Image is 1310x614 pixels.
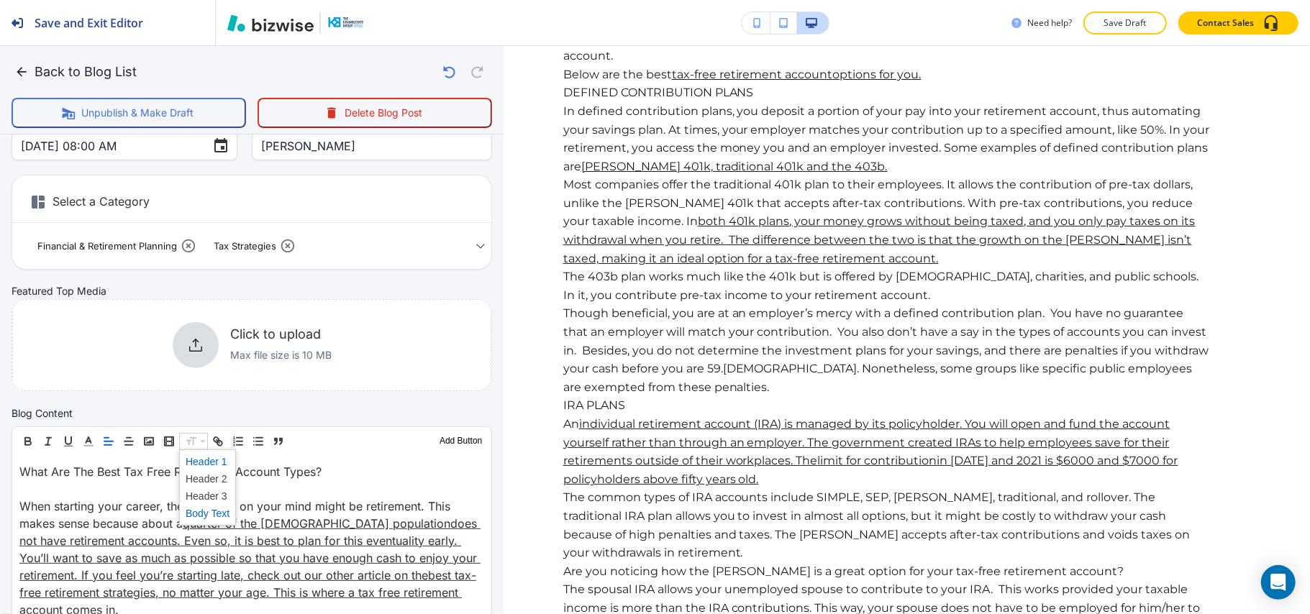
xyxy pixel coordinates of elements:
[563,65,1211,84] p: Below are the best
[1178,12,1298,35] button: Contact Sales
[563,83,1211,102] p: DEFINED CONTRIBUTION PLANS
[581,160,711,173] a: [PERSON_NAME] 401k
[327,16,365,29] img: Your Logo
[563,562,1211,581] p: Are you noticing how the [PERSON_NAME] is a great option for your tax-free retirement account?
[19,463,484,480] p: What Are The Best Tax Free Retirement Account Types?
[29,238,185,255] span: Financial & Retirement Planning
[1083,12,1167,35] button: Save Draft
[29,234,200,257] div: Financial & Retirement Planning
[206,238,284,255] span: Tax Strategies
[230,326,332,342] h6: Click to upload
[19,516,481,582] a: does not have retirement accounts. Even so, it is best to plan for this eventuality early. You’ll...
[12,98,246,128] button: Unpublish & Make Draft
[672,68,833,81] a: tax-free retirement account
[230,347,332,363] p: Max file size is 10 MB
[227,14,314,32] img: Bizwise Logo
[563,488,1211,562] p: The common types of IRA accounts include SIMPLE, SEP, [PERSON_NAME], traditional, and rollover. T...
[35,14,143,32] h2: Save and Exit Editor
[563,304,1211,396] p: Though beneficial, you are at an employer’s mercy with a defined contribution plan. You have no g...
[1102,17,1148,29] p: Save Draft
[12,58,142,86] button: Back to Blog List
[19,568,476,600] a: best tax-free retirement strategies, no matter your age
[12,187,491,223] h6: Select a Category
[563,175,1211,267] p: Most companies offer the traditional 401k plan to their employees. It allows the contribution of ...
[206,234,299,257] div: Tax Strategies
[261,132,483,160] input: Enter author name
[563,267,1211,304] p: The 403b plan works much like the 401k but is offered by [DEMOGRAPHIC_DATA], charities, and publi...
[563,396,1211,415] p: IRA PLANS
[206,132,235,160] button: Choose date, selected date is Dec 15, 2022
[579,417,778,431] a: individual retirement account (IRA
[12,405,73,421] h2: Blog Content
[1261,565,1296,600] div: Open Intercom Messenger
[258,98,492,128] button: Delete Blog Post
[563,417,1170,467] a: ) is managed by its policyholder. You will open and fund the account yourself rather than through...
[1027,17,1072,29] h3: Need help?
[698,214,790,228] a: both 401k plans
[1197,17,1254,29] p: Contact Sales
[12,284,492,390] div: Featured Top MediaClick to uploadMax file size is 10 MB
[436,433,486,450] button: Add Button
[833,68,922,81] a: options for you.
[21,132,201,160] input: MM DD, YYYY
[563,454,1178,486] a: in [DATE] and 2021 is $6000 and $7000 for policyholders above fifty years old.
[563,102,1211,175] p: In defined contribution plans, you deposit a portion of your pay into your retirement account, th...
[711,160,888,173] a: , traditional 401k and the 403b.
[563,214,1196,265] a: , your money grows without being taxed, and you only pay taxes on its withdrawal when you retire....
[818,454,937,467] a: limit for contribution
[183,516,450,531] a: quarter of the [DEMOGRAPHIC_DATA] population
[563,415,1211,488] p: An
